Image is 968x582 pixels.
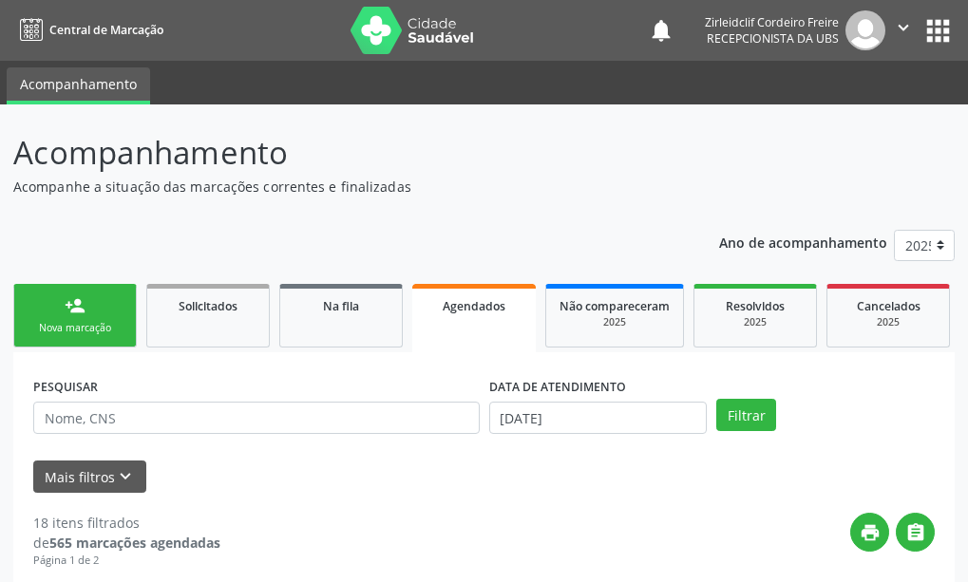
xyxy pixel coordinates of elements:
[845,10,885,50] img: img
[489,372,626,402] label: DATA DE ATENDIMENTO
[860,522,881,543] i: print
[841,315,936,329] div: 2025
[857,298,921,314] span: Cancelados
[885,10,921,50] button: 
[708,315,803,329] div: 2025
[13,14,163,46] a: Central de Marcação
[28,321,123,335] div: Nova marcação
[33,372,98,402] label: PESQUISAR
[33,553,220,569] div: Página 1 de 2
[719,230,887,253] p: Ano de acompanhamento
[716,399,776,431] button: Filtrar
[33,460,146,494] button: Mais filtroskeyboard_arrow_down
[850,513,889,552] button: print
[648,17,674,44] button: notifications
[65,295,85,316] div: person_add
[896,513,935,552] button: 
[560,298,670,314] span: Não compareceram
[13,177,673,197] p: Acompanhe a situação das marcações correntes e finalizadas
[49,534,220,552] strong: 565 marcações agendadas
[560,315,670,329] div: 2025
[13,129,673,177] p: Acompanhamento
[115,466,136,487] i: keyboard_arrow_down
[893,17,914,38] i: 
[489,402,708,434] input: Selecione um intervalo
[49,22,163,38] span: Central de Marcação
[921,14,955,47] button: apps
[33,533,220,553] div: de
[705,14,839,30] div: Zirleidclif Cordeiro Freire
[33,513,220,533] div: 18 itens filtrados
[707,30,839,47] span: Recepcionista da UBS
[905,522,926,543] i: 
[33,402,480,434] input: Nome, CNS
[7,67,150,104] a: Acompanhamento
[726,298,785,314] span: Resolvidos
[179,298,237,314] span: Solicitados
[323,298,359,314] span: Na fila
[443,298,505,314] span: Agendados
